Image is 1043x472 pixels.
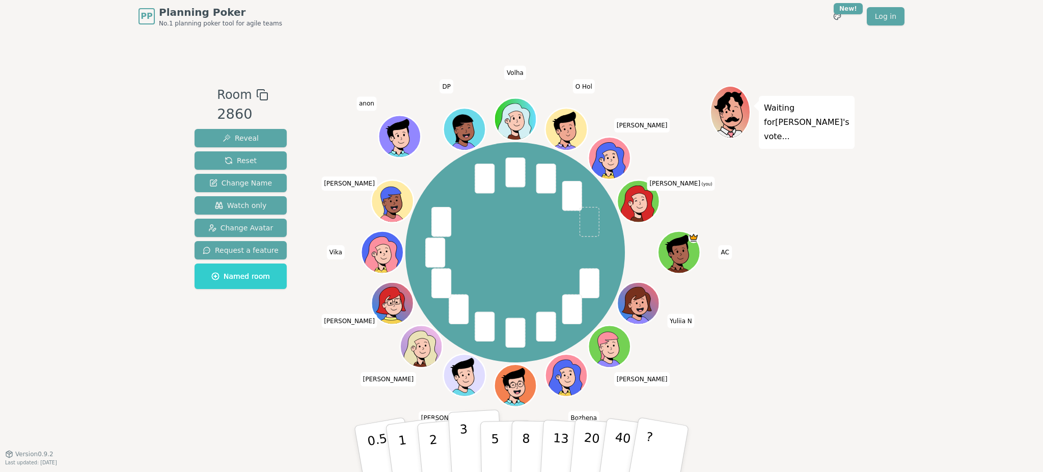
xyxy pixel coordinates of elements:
button: Change Avatar [195,219,287,237]
span: Click to change your name [327,245,345,259]
span: Version 0.9.2 [15,450,53,458]
span: Reveal [223,133,259,143]
span: Change Name [209,178,272,188]
span: Click to change your name [568,411,599,425]
span: Click to change your name [419,411,475,425]
button: Named room [195,264,287,289]
button: Reveal [195,129,287,147]
span: Planning Poker [159,5,282,19]
span: Click to change your name [361,372,417,386]
button: New! [828,7,846,25]
span: (you) [700,182,712,187]
span: Reset [225,155,257,166]
button: Reset [195,151,287,170]
span: Click to change your name [440,80,453,94]
button: Version0.9.2 [5,450,53,458]
span: Last updated: [DATE] [5,460,57,465]
button: Request a feature [195,241,287,259]
span: PP [141,10,152,22]
span: Click to change your name [356,96,377,111]
span: Click to change your name [321,314,377,328]
span: Change Avatar [208,223,273,233]
span: Click to change your name [719,245,732,259]
div: New! [834,3,863,14]
span: Click to change your name [321,176,377,191]
span: Click to change your name [667,314,695,328]
a: Log in [867,7,904,25]
p: Waiting for [PERSON_NAME] 's vote... [764,101,849,144]
span: Click to change your name [573,80,595,94]
button: Change Name [195,174,287,192]
span: Click to change your name [614,118,670,133]
button: Click to change your avatar [618,181,658,221]
button: Watch only [195,196,287,215]
div: 2860 [217,104,268,125]
span: Click to change your name [647,176,715,191]
span: Request a feature [203,245,279,255]
span: Room [217,86,252,104]
a: PPPlanning PokerNo.1 planning poker tool for agile teams [139,5,282,28]
span: Click to change your name [614,372,670,386]
span: Named room [211,271,270,281]
span: Watch only [215,200,267,211]
span: AC is the host [688,232,699,243]
span: No.1 planning poker tool for agile teams [159,19,282,28]
span: Click to change your name [504,66,526,80]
